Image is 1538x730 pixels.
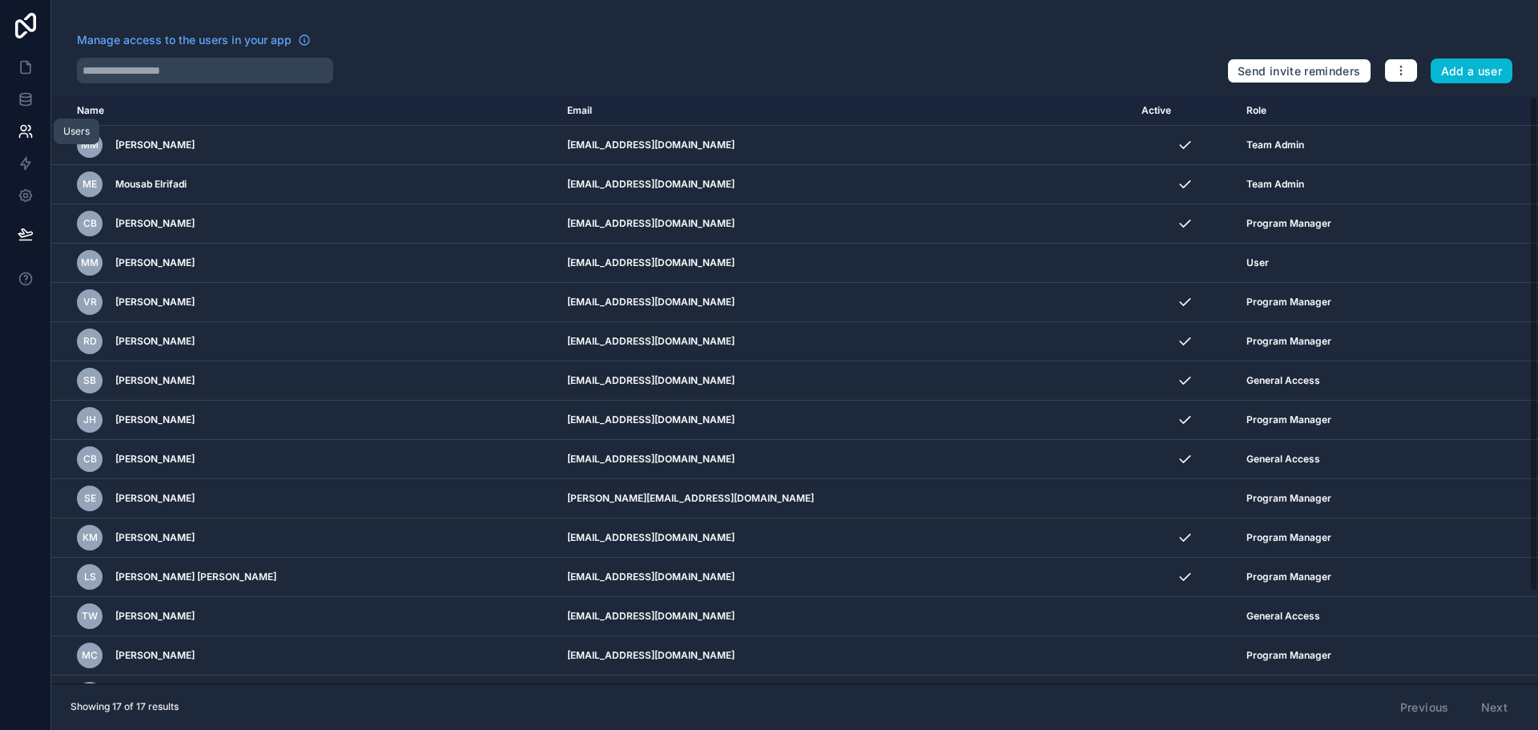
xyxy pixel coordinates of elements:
td: [EMAIL_ADDRESS][DOMAIN_NAME] [558,518,1132,558]
td: [EMAIL_ADDRESS][DOMAIN_NAME] [558,401,1132,440]
span: [PERSON_NAME] [115,492,195,505]
td: [EMAIL_ADDRESS][DOMAIN_NAME] [558,597,1132,636]
td: [EMAIL_ADDRESS][DOMAIN_NAME] [558,558,1132,597]
th: Name [51,96,558,126]
span: MC [82,649,98,662]
span: JH [83,413,96,426]
td: [EMAIL_ADDRESS][DOMAIN_NAME] [558,244,1132,283]
span: Program Manager [1246,492,1331,505]
td: [EMAIL_ADDRESS][DOMAIN_NAME] [558,636,1132,676]
span: [PERSON_NAME] [115,531,195,544]
span: General Access [1246,374,1320,387]
button: Send invite reminders [1227,58,1371,84]
span: User [1246,256,1269,269]
span: General Access [1246,453,1320,466]
span: [PERSON_NAME] [115,649,195,662]
span: [PERSON_NAME] [115,256,195,269]
span: Program Manager [1246,571,1331,583]
span: RD [83,335,97,348]
span: Team Admin [1246,139,1304,151]
td: [EMAIL_ADDRESS][DOMAIN_NAME] [558,165,1132,204]
td: [EMAIL_ADDRESS][DOMAIN_NAME] [558,361,1132,401]
span: MM [81,256,99,269]
td: [EMAIL_ADDRESS][DOMAIN_NAME] [558,440,1132,479]
span: Program Manager [1246,296,1331,309]
span: KM [83,531,98,544]
span: Program Manager [1246,217,1331,230]
span: Program Manager [1246,531,1331,544]
span: CB [83,217,97,230]
th: Email [558,96,1132,126]
td: [EMAIL_ADDRESS][DOMAIN_NAME] [558,283,1132,322]
td: [EMAIL_ADDRESS][DOMAIN_NAME] [558,126,1132,165]
span: [PERSON_NAME] [PERSON_NAME] [115,571,276,583]
span: TW [82,610,98,623]
span: [PERSON_NAME] [115,374,195,387]
span: Program Manager [1246,413,1331,426]
td: [EMAIL_ADDRESS][DOMAIN_NAME] [558,204,1132,244]
th: Active [1132,96,1238,126]
span: ME [83,178,97,191]
td: [EMAIL_ADDRESS][DOMAIN_NAME] [558,676,1132,715]
span: [PERSON_NAME] [115,217,195,230]
span: [PERSON_NAME] [115,139,195,151]
span: Program Manager [1246,335,1331,348]
span: VR [83,296,97,309]
span: Program Manager [1246,649,1331,662]
span: Mousab Elrifadi [115,178,187,191]
span: Team Admin [1246,178,1304,191]
div: scrollable content [51,96,1538,684]
span: Showing 17 of 17 results [70,700,179,713]
th: Role [1237,96,1462,126]
button: Add a user [1431,58,1513,84]
td: [EMAIL_ADDRESS][DOMAIN_NAME] [558,322,1132,361]
span: SE [84,492,96,505]
span: CB [83,453,97,466]
span: [PERSON_NAME] [115,335,195,348]
span: LS [84,571,96,583]
span: [PERSON_NAME] [115,413,195,426]
span: [PERSON_NAME] [115,453,195,466]
td: [PERSON_NAME][EMAIL_ADDRESS][DOMAIN_NAME] [558,479,1132,518]
span: [PERSON_NAME] [115,610,195,623]
span: [PERSON_NAME] [115,296,195,309]
span: General Access [1246,610,1320,623]
span: MM [81,139,99,151]
div: Users [63,125,90,138]
span: SB [83,374,96,387]
a: Manage access to the users in your app [77,32,311,48]
span: Manage access to the users in your app [77,32,292,48]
